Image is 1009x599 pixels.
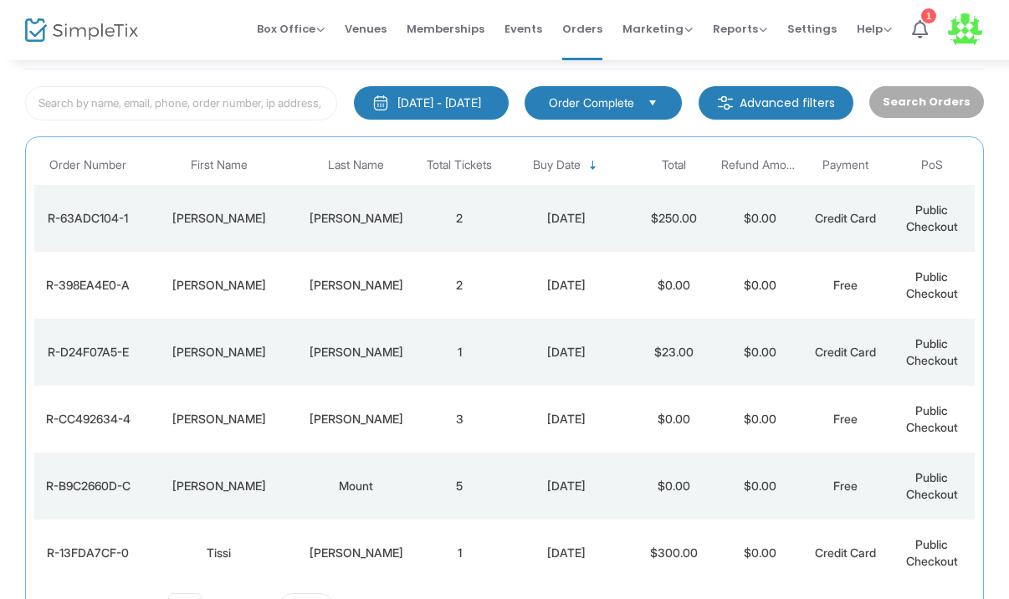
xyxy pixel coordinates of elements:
[906,470,958,501] span: Public Checkout
[25,86,337,120] input: Search by name, email, phone, order number, ip address, or last 4 digits of card
[300,478,412,494] div: Mount
[857,21,892,37] span: Help
[822,158,868,172] span: Payment
[815,545,876,560] span: Credit Card
[397,95,481,111] div: [DATE] - [DATE]
[906,537,958,568] span: Public Checkout
[417,453,503,520] td: 5
[146,277,292,294] div: Laura
[631,520,717,586] td: $300.00
[586,159,600,172] span: Sortable
[815,345,876,359] span: Credit Card
[717,146,803,185] th: Refund Amount
[417,252,503,319] td: 2
[504,8,542,50] span: Events
[146,210,292,227] div: Brandon
[833,278,858,292] span: Free
[833,412,858,426] span: Free
[257,21,325,37] span: Box Office
[300,277,412,294] div: LaPrad
[506,545,627,561] div: 8/18/2025
[300,210,412,227] div: Bruce
[328,158,384,172] span: Last Name
[717,453,803,520] td: $0.00
[641,94,664,112] button: Select
[300,545,412,561] div: Smith
[146,545,292,561] div: Tissi
[717,95,734,111] img: filter
[833,479,858,493] span: Free
[713,21,767,37] span: Reports
[906,202,958,233] span: Public Checkout
[906,269,958,300] span: Public Checkout
[717,386,803,453] td: $0.00
[49,158,126,172] span: Order Number
[906,336,958,367] span: Public Checkout
[533,158,581,172] span: Buy Date
[631,252,717,319] td: $0.00
[38,478,137,494] div: R-B9C2660D-C
[38,277,137,294] div: R-398EA4E0-A
[506,277,627,294] div: 8/19/2025
[417,386,503,453] td: 3
[622,21,693,37] span: Marketing
[300,411,412,427] div: Davis
[717,319,803,386] td: $0.00
[417,319,503,386] td: 1
[506,344,627,361] div: 8/19/2025
[417,146,503,185] th: Total Tickets
[407,8,484,50] span: Memberships
[345,8,387,50] span: Venues
[717,252,803,319] td: $0.00
[717,520,803,586] td: $0.00
[354,86,509,120] button: [DATE] - [DATE]
[38,210,137,227] div: R-63ADC104-1
[146,478,292,494] div: Diane
[38,344,137,361] div: R-D24F07A5-E
[815,211,876,225] span: Credit Card
[631,386,717,453] td: $0.00
[631,319,717,386] td: $23.00
[34,146,975,586] div: Data table
[417,520,503,586] td: 1
[506,411,627,427] div: 8/18/2025
[549,95,634,111] span: Order Complete
[146,344,292,361] div: Laura
[506,210,627,227] div: 8/20/2025
[417,185,503,252] td: 2
[506,478,627,494] div: 8/18/2025
[699,86,853,120] m-button: Advanced filters
[921,158,943,172] span: PoS
[300,344,412,361] div: LaPrad
[146,411,292,427] div: Donna
[191,158,248,172] span: First Name
[562,8,602,50] span: Orders
[921,8,936,23] div: 1
[631,185,717,252] td: $250.00
[372,95,389,111] img: monthly
[631,453,717,520] td: $0.00
[717,185,803,252] td: $0.00
[787,8,837,50] span: Settings
[631,146,717,185] th: Total
[38,411,137,427] div: R-CC492634-4
[906,403,958,434] span: Public Checkout
[38,545,137,561] div: R-13FDA7CF-0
